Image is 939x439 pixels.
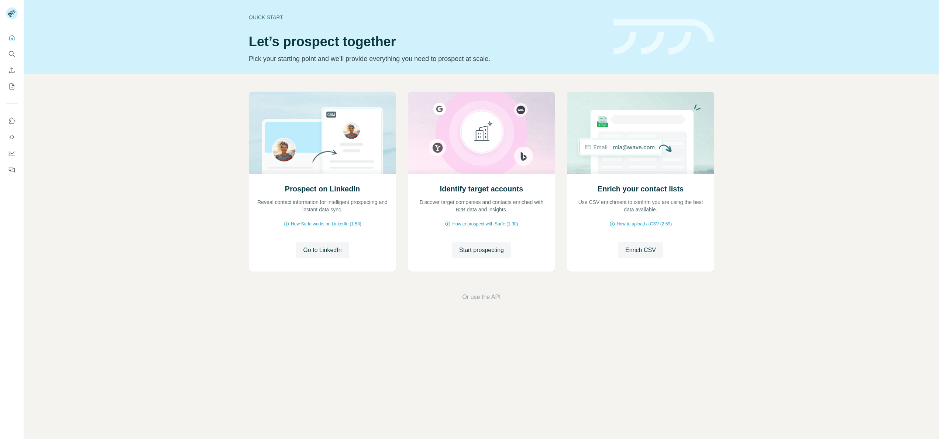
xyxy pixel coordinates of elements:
[249,92,396,174] img: Prospect on LinkedIn
[6,31,18,44] button: Quick start
[6,130,18,144] button: Use Surfe API
[6,47,18,61] button: Search
[6,147,18,160] button: Dashboard
[575,198,706,213] p: Use CSV enrichment to confirm you are using the best data available.
[249,34,605,49] h1: Let’s prospect together
[303,246,341,255] span: Go to LinkedIn
[291,221,361,227] span: How Surfe works on LinkedIn (1:58)
[459,246,504,255] span: Start prospecting
[408,92,555,174] img: Identify target accounts
[6,114,18,127] button: Use Surfe on LinkedIn
[285,184,360,194] h2: Prospect on LinkedIn
[6,64,18,77] button: Enrich CSV
[257,198,388,213] p: Reveal contact information for intelligent prospecting and instant data sync.
[625,246,656,255] span: Enrich CSV
[452,242,511,258] button: Start prospecting
[416,198,547,213] p: Discover target companies and contacts enriched with B2B data and insights.
[567,92,714,174] img: Enrich your contact lists
[296,242,349,258] button: Go to LinkedIn
[598,184,684,194] h2: Enrich your contact lists
[618,242,663,258] button: Enrich CSV
[613,19,714,55] img: banner
[452,221,518,227] span: How to prospect with Surfe (1:30)
[617,221,672,227] span: How to upload a CSV (2:59)
[249,54,605,64] p: Pick your starting point and we’ll provide everything you need to prospect at scale.
[6,163,18,176] button: Feedback
[6,80,18,93] button: My lists
[249,14,605,21] div: Quick start
[440,184,523,194] h2: Identify target accounts
[462,293,501,302] button: Or use the API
